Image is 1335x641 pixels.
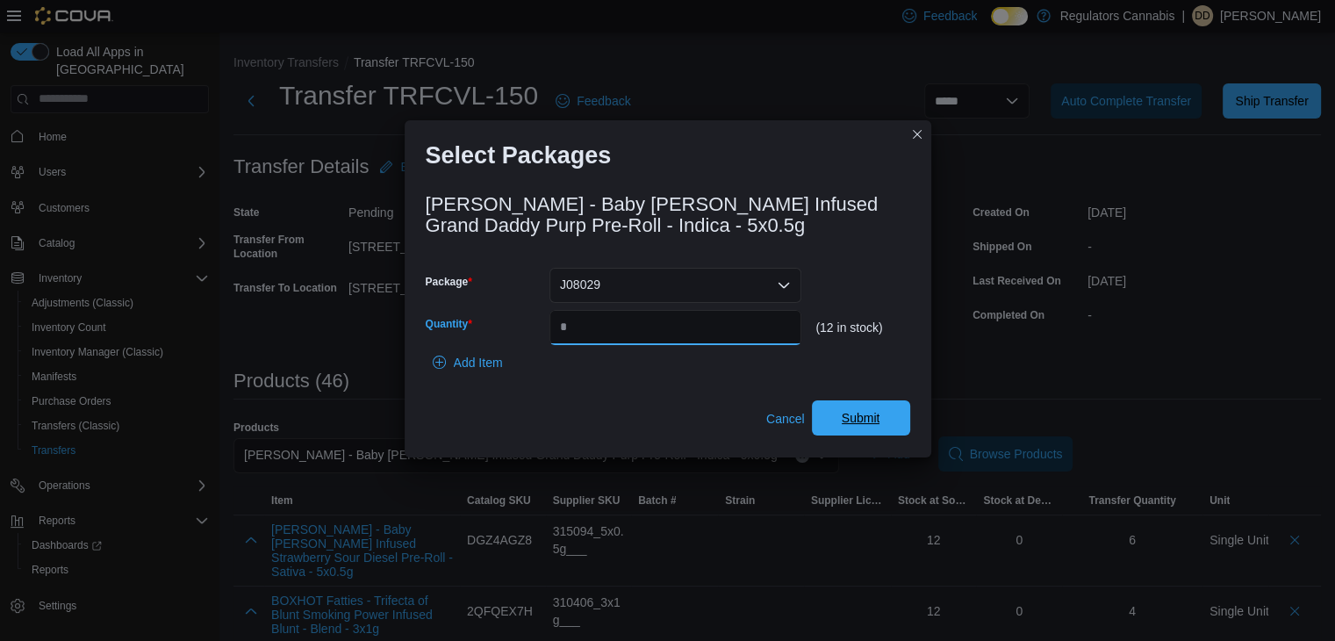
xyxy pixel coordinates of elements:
label: Quantity [426,317,472,331]
span: Add Item [454,354,503,371]
button: Cancel [759,401,812,436]
label: Package [426,275,472,289]
button: Open list of options [777,278,791,292]
span: Submit [842,409,880,427]
div: (12 in stock) [815,320,909,335]
h3: [PERSON_NAME] - Baby [PERSON_NAME] Infused Grand Daddy Purp Pre-Roll - Indica - 5x0.5g [426,194,910,236]
button: Submit [812,400,910,436]
h1: Select Packages [426,141,612,169]
span: J08029 [560,274,600,295]
span: Cancel [766,410,805,428]
button: Add Item [426,345,510,380]
button: Closes this modal window [907,124,928,145]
